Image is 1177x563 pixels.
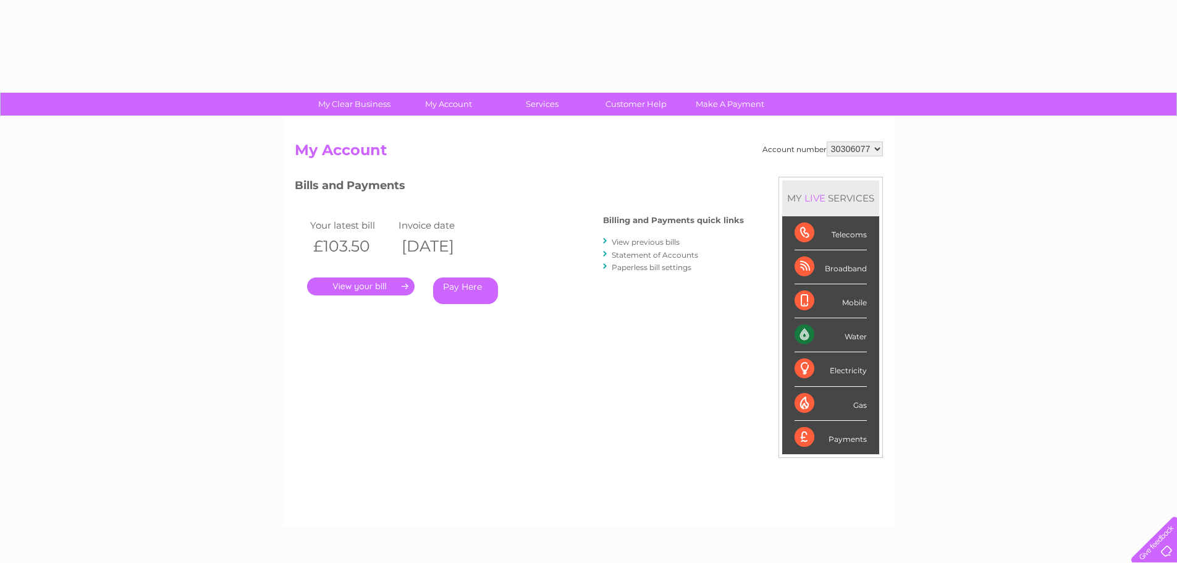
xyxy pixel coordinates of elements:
a: My Account [397,93,499,116]
div: Water [795,318,867,352]
h2: My Account [295,142,883,165]
div: Broadband [795,250,867,284]
div: Account number [762,142,883,156]
a: Paperless bill settings [612,263,691,272]
a: Make A Payment [679,93,781,116]
a: . [307,277,415,295]
td: Your latest bill [307,217,396,234]
a: View previous bills [612,237,680,247]
div: Telecoms [795,216,867,250]
td: Invoice date [395,217,484,234]
a: Statement of Accounts [612,250,698,260]
a: Customer Help [585,93,687,116]
div: Mobile [795,284,867,318]
div: Gas [795,387,867,421]
div: LIVE [802,192,828,204]
th: £103.50 [307,234,396,259]
h3: Bills and Payments [295,177,744,198]
a: Pay Here [433,277,498,304]
th: [DATE] [395,234,484,259]
h4: Billing and Payments quick links [603,216,744,225]
div: Payments [795,421,867,454]
div: MY SERVICES [782,180,879,216]
a: Services [491,93,593,116]
div: Electricity [795,352,867,386]
a: My Clear Business [303,93,405,116]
